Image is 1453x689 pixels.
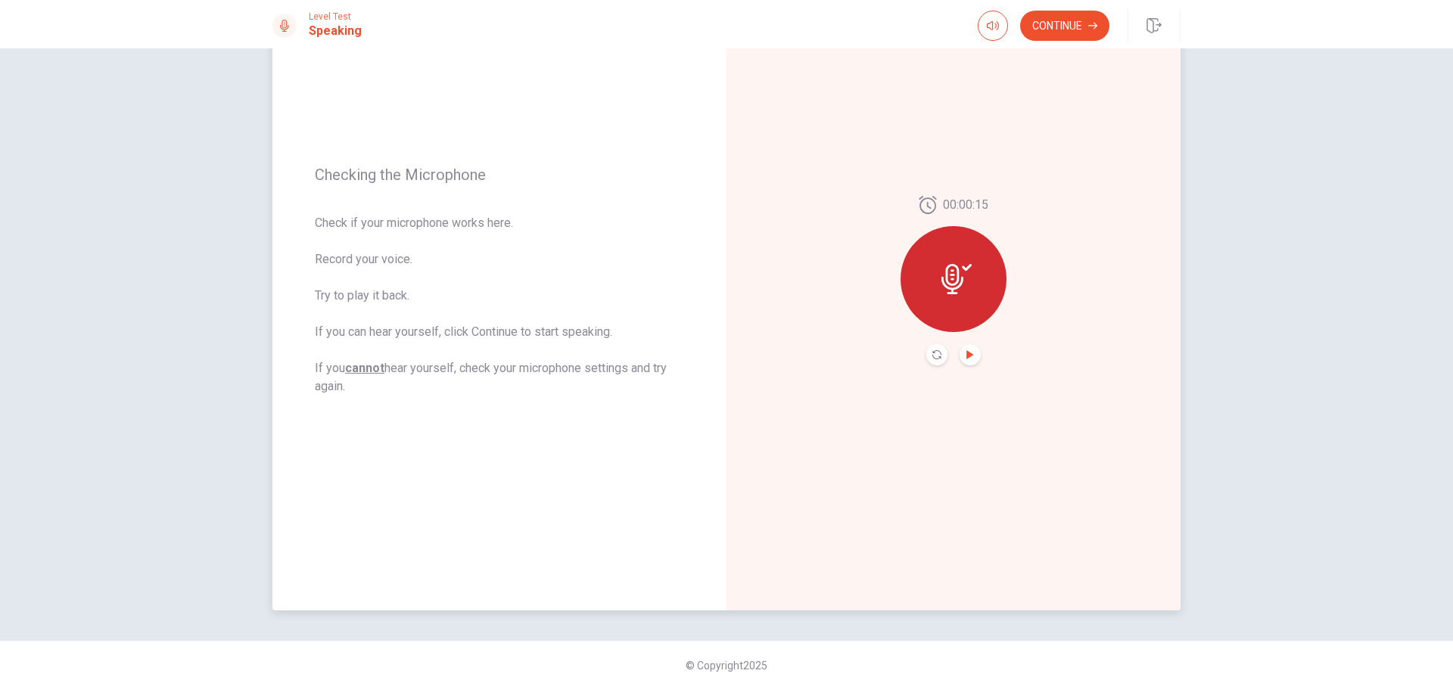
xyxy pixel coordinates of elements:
[1020,11,1109,41] button: Continue
[309,11,362,22] span: Level Test
[686,660,767,672] span: © Copyright 2025
[345,361,384,375] u: cannot
[960,344,981,365] button: Play Audio
[315,166,684,184] span: Checking the Microphone
[943,196,988,214] span: 00:00:15
[315,214,684,396] span: Check if your microphone works here. Record your voice. Try to play it back. If you can hear your...
[926,344,947,365] button: Record Again
[309,22,362,40] h1: Speaking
